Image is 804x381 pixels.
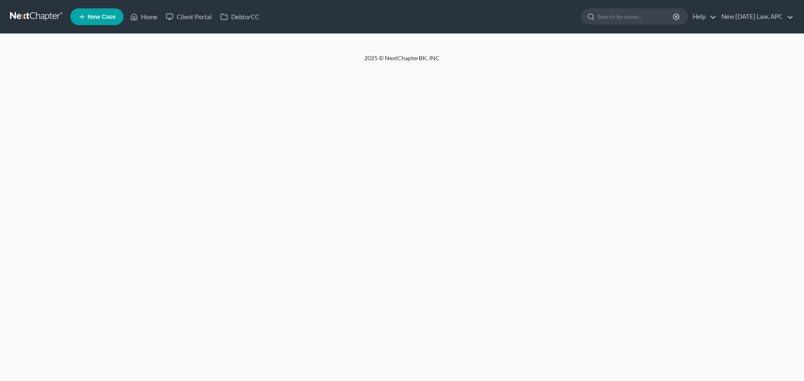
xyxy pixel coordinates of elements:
a: Help [688,9,716,24]
a: New [DATE] Law, APC [717,9,794,24]
input: Search by name... [598,9,674,24]
a: Home [126,9,162,24]
a: Client Portal [162,9,216,24]
a: DebtorCC [216,9,263,24]
div: 2025 © NextChapterBK, INC [163,54,641,69]
span: New Case [88,14,116,20]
